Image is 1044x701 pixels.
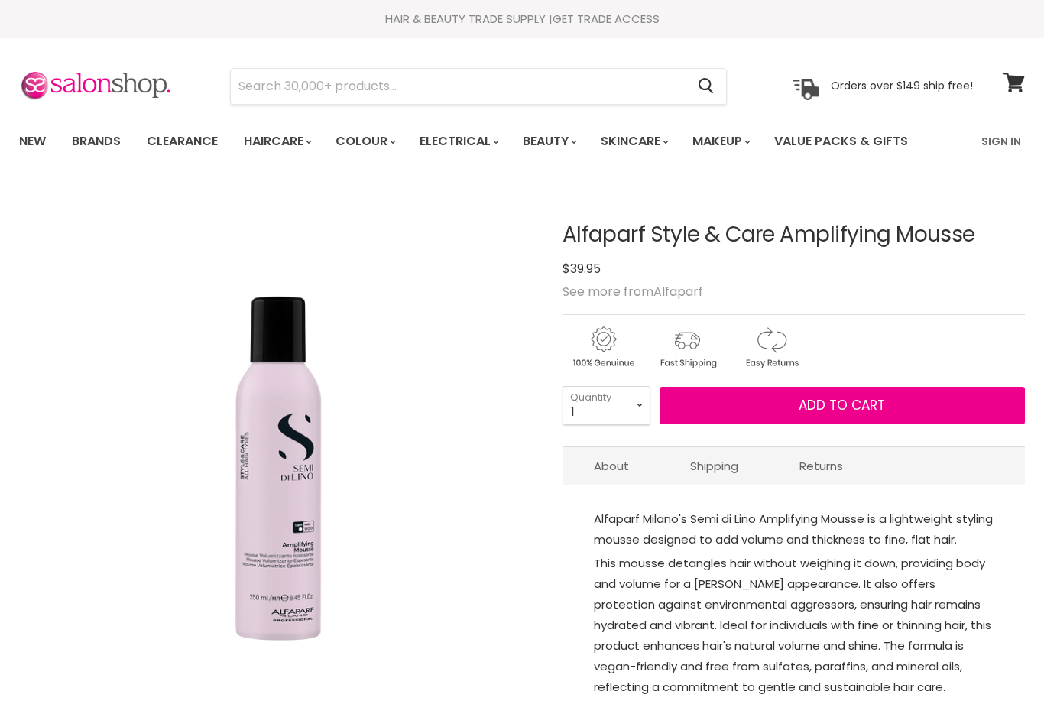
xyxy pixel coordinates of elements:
span: See more from [563,283,703,300]
a: Returns [769,447,874,485]
a: New [8,125,57,157]
ul: Main menu [8,119,946,164]
a: Sign In [972,125,1030,157]
a: Shipping [660,447,769,485]
img: shipping.gif [647,324,728,371]
form: Product [230,68,727,105]
img: returns.gif [731,324,812,371]
a: Haircare [232,125,321,157]
a: Colour [324,125,405,157]
a: About [563,447,660,485]
select: Quantity [563,386,650,424]
h1: Alfaparf Style & Care Amplifying Mousse [563,223,1025,247]
a: Electrical [408,125,508,157]
a: Skincare [589,125,678,157]
p: This mousse detangles hair without weighing it down, providing body and volume for a [PERSON_NAME... [594,553,994,700]
a: Beauty [511,125,586,157]
a: GET TRADE ACCESS [553,11,660,27]
p: Alfaparf Milano's Semi di Lino Amplifying Mousse is a lightweight styling mousse designed to add ... [594,508,994,553]
button: Add to cart [660,387,1025,425]
a: Value Packs & Gifts [763,125,919,157]
a: Clearance [135,125,229,157]
input: Search [231,69,686,104]
a: Alfaparf [653,283,703,300]
a: Makeup [681,125,760,157]
button: Search [686,69,726,104]
span: $39.95 [563,260,601,277]
span: Add to cart [799,396,885,414]
a: Brands [60,125,132,157]
img: genuine.gif [563,324,644,371]
p: Orders over $149 ship free! [831,79,973,92]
